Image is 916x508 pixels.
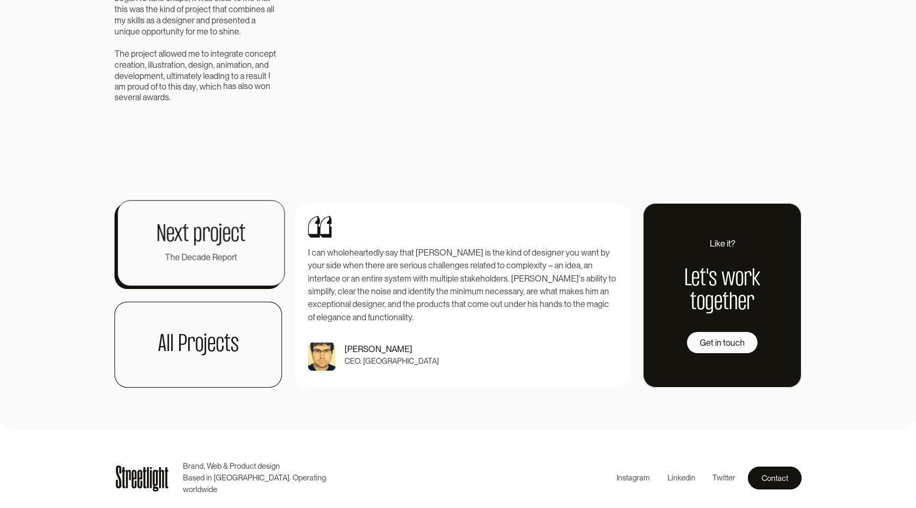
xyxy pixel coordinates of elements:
span: s [172,15,176,26]
span: i [175,26,177,37]
div: Linkedin [667,472,695,484]
span: o [135,71,139,82]
span: n [220,71,225,82]
span: e [240,15,245,26]
h1: Next project [156,223,245,247]
span: c [228,4,233,15]
span: w [171,48,177,59]
span: t [154,48,157,59]
span: a [143,92,147,103]
span: a [188,81,192,92]
span: p [269,48,274,59]
span: h [171,81,175,92]
span: u [153,59,157,71]
span: e [256,4,261,15]
span: o [166,48,171,59]
span: d [170,4,175,15]
span: t [188,71,191,82]
span: r [157,92,160,103]
span: l [163,48,164,59]
span: e [195,48,200,59]
span: c [204,4,208,15]
span: e [145,48,149,59]
span: l [196,71,197,82]
span: s [253,71,258,82]
span: a [251,15,256,26]
span: s [140,4,144,15]
span: e [264,48,269,59]
span: s [219,26,223,37]
span: a [216,59,221,71]
span: a [220,4,224,15]
span: i [250,4,251,15]
span: f [186,26,188,37]
span: l [137,15,139,26]
span: p [212,15,216,26]
span: s [151,15,155,26]
span: l [242,81,244,92]
span: e [151,71,156,82]
span: e [125,48,129,59]
img: quotes mark [308,216,332,238]
span: I [268,71,270,82]
span: o [250,48,254,59]
span: r [192,15,195,26]
span: n [200,15,205,26]
span: r [190,4,192,15]
span: a [114,82,119,93]
span: i [210,81,212,92]
span: l [171,71,173,82]
span: , [252,59,253,71]
span: e [228,15,233,26]
span: t [238,59,241,71]
span: r [132,81,135,92]
span: a [153,92,157,103]
span: t [217,48,219,59]
span: r [161,26,163,37]
span: l [139,92,141,103]
span: , [185,59,187,71]
span: a [167,59,171,71]
span: h [206,81,210,92]
span: m [227,59,234,71]
span: m [177,71,184,82]
span: h [223,81,228,92]
span: u [139,81,144,92]
span: t [236,48,239,59]
span: e [219,15,224,26]
span: i [122,4,124,15]
span: s [198,59,202,71]
span: a [238,81,242,92]
span: n [254,48,259,59]
span: l [164,48,166,59]
span: n [180,59,185,71]
span: d [182,48,187,59]
span: u [166,26,171,37]
span: s [124,4,128,15]
span: o [135,81,139,92]
span: n [156,71,161,82]
span: c [259,48,264,59]
span: b [245,4,250,15]
div: Get in touch [700,336,745,349]
span: l [139,15,140,26]
span: r [119,59,122,71]
span: t [201,48,204,59]
span: g [204,59,208,71]
span: t [168,81,171,92]
span: p [131,48,136,59]
span: a [196,15,200,26]
a: All Projects [114,302,282,388]
h1: Let's work together [652,267,792,314]
span: i [175,81,177,92]
span: r [192,26,195,37]
span: e [122,59,127,71]
span: a [135,92,139,103]
span: n [221,59,225,71]
span: t [146,4,148,15]
span: t [224,4,227,15]
span: m [238,4,245,15]
span: y [192,81,196,92]
span: a [228,81,232,92]
span: o [213,26,217,37]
